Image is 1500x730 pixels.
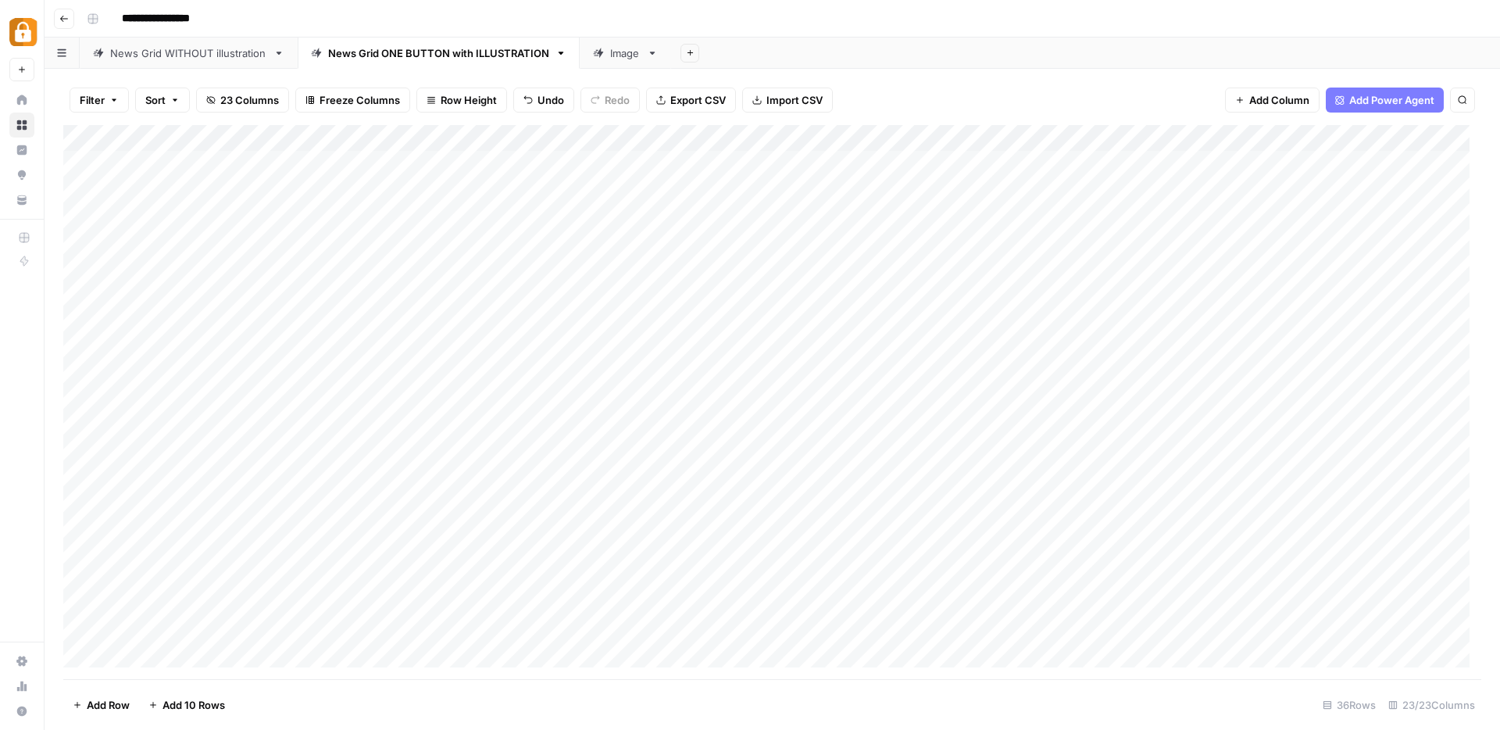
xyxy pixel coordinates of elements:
[70,88,129,113] button: Filter
[1316,692,1382,717] div: 36 Rows
[110,45,267,61] div: News Grid WITHOUT illustration
[670,92,726,108] span: Export CSV
[9,138,34,163] a: Insights
[605,92,630,108] span: Redo
[295,88,410,113] button: Freeze Columns
[298,38,580,69] a: News Grid ONE BUTTON with ILLUSTRATION
[441,92,497,108] span: Row Height
[1349,92,1434,108] span: Add Power Agent
[742,88,833,113] button: Import CSV
[1225,88,1320,113] button: Add Column
[9,13,34,52] button: Workspace: Adzz
[80,92,105,108] span: Filter
[416,88,507,113] button: Row Height
[87,697,130,713] span: Add Row
[9,699,34,724] button: Help + Support
[580,38,671,69] a: Image
[1326,88,1444,113] button: Add Power Agent
[139,692,234,717] button: Add 10 Rows
[610,45,641,61] div: Image
[220,92,279,108] span: 23 Columns
[646,88,736,113] button: Export CSV
[162,697,225,713] span: Add 10 Rows
[9,113,34,138] a: Browse
[80,38,298,69] a: News Grid WITHOUT illustration
[9,18,37,46] img: Adzz Logo
[135,88,190,113] button: Sort
[9,163,34,188] a: Opportunities
[1249,92,1309,108] span: Add Column
[328,45,549,61] div: News Grid ONE BUTTON with ILLUSTRATION
[580,88,640,113] button: Redo
[9,674,34,699] a: Usage
[1382,692,1481,717] div: 23/23 Columns
[196,88,289,113] button: 23 Columns
[9,88,34,113] a: Home
[537,92,564,108] span: Undo
[9,649,34,674] a: Settings
[513,88,574,113] button: Undo
[145,92,166,108] span: Sort
[766,92,823,108] span: Import CSV
[320,92,400,108] span: Freeze Columns
[9,188,34,213] a: Your Data
[63,692,139,717] button: Add Row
